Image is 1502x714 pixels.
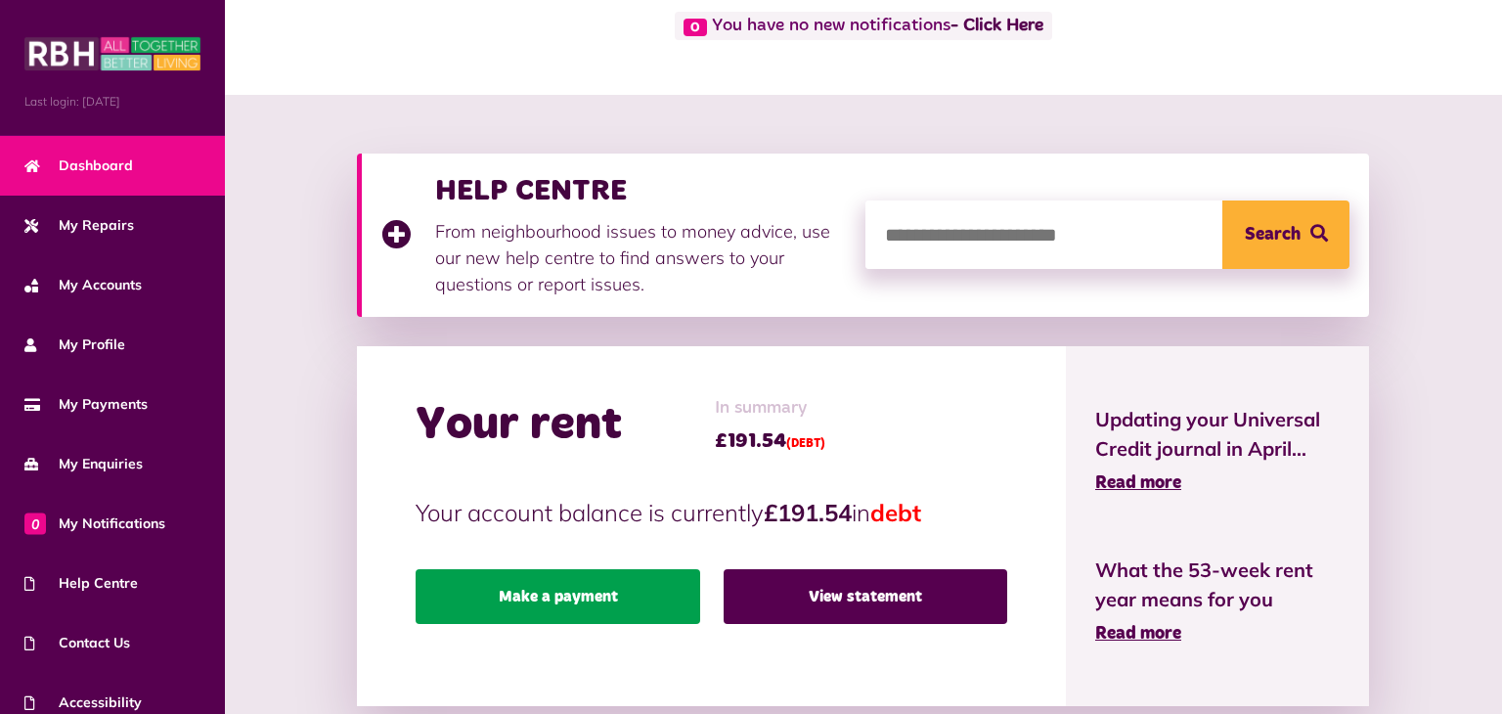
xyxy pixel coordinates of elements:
[24,692,142,713] span: Accessibility
[24,633,130,653] span: Contact Us
[24,513,165,534] span: My Notifications
[416,397,622,454] h2: Your rent
[24,454,143,474] span: My Enquiries
[684,19,707,36] span: 0
[24,335,125,355] span: My Profile
[786,438,825,450] span: (DEBT)
[24,275,142,295] span: My Accounts
[24,93,200,111] span: Last login: [DATE]
[24,156,133,176] span: Dashboard
[24,513,46,534] span: 0
[416,569,699,624] a: Make a payment
[1095,405,1340,464] span: Updating your Universal Credit journal in April...
[724,569,1007,624] a: View statement
[24,573,138,594] span: Help Centre
[1245,201,1301,269] span: Search
[416,495,1006,530] p: Your account balance is currently in
[675,12,1051,40] span: You have no new notifications
[1095,405,1340,497] a: Updating your Universal Credit journal in April... Read more
[24,394,148,415] span: My Payments
[950,18,1043,35] a: - Click Here
[435,218,846,297] p: From neighbourhood issues to money advice, use our new help centre to find answers to your questi...
[1095,625,1181,643] span: Read more
[1095,556,1340,647] a: What the 53-week rent year means for you Read more
[435,173,846,208] h3: HELP CENTRE
[1095,474,1181,492] span: Read more
[24,215,134,236] span: My Repairs
[1095,556,1340,614] span: What the 53-week rent year means for you
[715,395,825,422] span: In summary
[764,498,852,527] strong: £191.54
[870,498,921,527] span: debt
[24,34,200,73] img: MyRBH
[1222,201,1349,269] button: Search
[715,426,825,456] span: £191.54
